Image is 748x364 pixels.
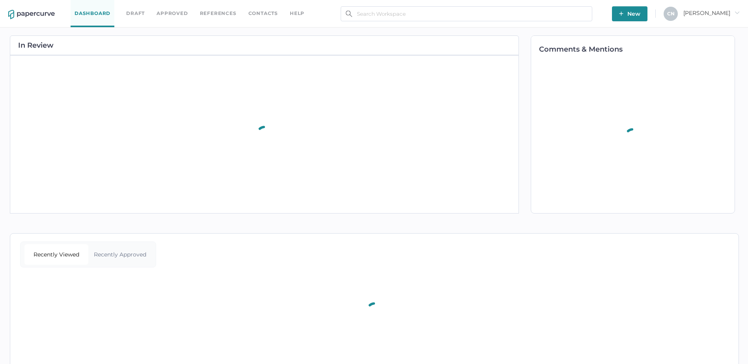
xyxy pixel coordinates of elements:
[667,11,675,17] span: C N
[341,6,592,21] input: Search Workspace
[346,11,352,17] img: search.bf03fe8b.svg
[88,244,152,265] div: Recently Approved
[8,10,55,19] img: papercurve-logo-colour.7244d18c.svg
[734,10,740,15] i: arrow_right
[157,9,188,18] a: Approved
[539,46,735,53] h2: Comments & Mentions
[683,9,740,17] span: [PERSON_NAME]
[200,9,237,18] a: References
[358,293,391,329] div: animation
[617,119,649,155] div: animation
[126,9,145,18] a: Draft
[248,9,278,18] a: Contacts
[24,244,88,265] div: Recently Viewed
[619,6,640,21] span: New
[248,116,281,152] div: animation
[619,11,623,16] img: plus-white.e19ec114.svg
[290,9,304,18] div: help
[612,6,647,21] button: New
[18,42,54,49] h2: In Review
